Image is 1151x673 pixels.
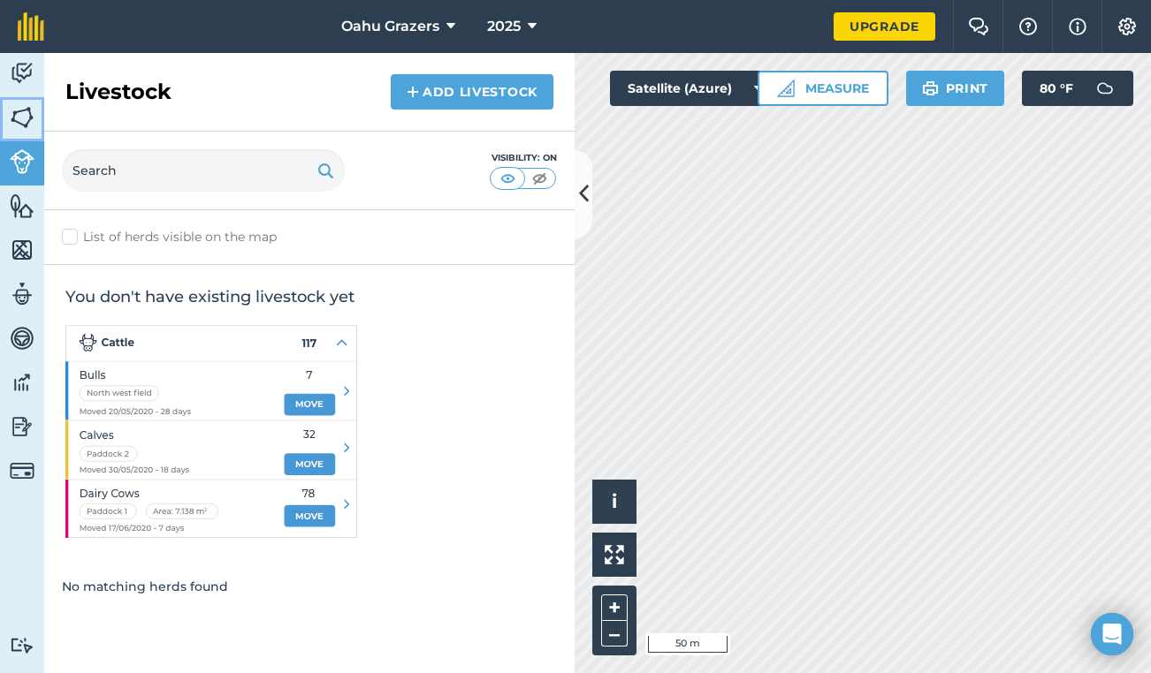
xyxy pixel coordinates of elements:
[10,149,34,174] img: svg+xml;base64,PD94bWwgdmVyc2lvbj0iMS4wIiBlbmNvZGluZz0idXRmLTgiPz4KPCEtLSBHZW5lcmF0b3I6IEFkb2JlIE...
[10,413,34,440] img: svg+xml;base64,PD94bWwgdmVyc2lvbj0iMS4wIiBlbmNvZGluZz0idXRmLTgiPz4KPCEtLSBHZW5lcmF0b3I6IEFkb2JlIE...
[612,490,617,512] span: i
[777,79,795,97] img: Ruler icon
[10,193,34,219] img: svg+xml;base64,PHN2ZyB4bWxucz0iaHR0cDovL3d3dy53My5vcmcvMjAwMC9zdmciIHdpZHRoPSI1NiIgaGVpZ2h0PSI2MC...
[10,458,34,483] img: svg+xml;base64,PD94bWwgdmVyc2lvbj0iMS4wIiBlbmNvZGluZz0idXRmLTgiPz4KPCEtLSBHZW5lcmF0b3I6IEFkb2JlIE...
[1069,16,1086,37] img: svg+xml;base64,PHN2ZyB4bWxucz0iaHR0cDovL3d3dy53My5vcmcvMjAwMC9zdmciIHdpZHRoPSIxNyIgaGVpZ2h0PSIxNy...
[1040,71,1073,106] span: 80 ° F
[10,281,34,307] img: svg+xml;base64,PD94bWwgdmVyc2lvbj0iMS4wIiBlbmNvZGluZz0idXRmLTgiPz4KPCEtLSBHZW5lcmF0b3I6IEFkb2JlIE...
[605,545,624,564] img: Four arrows, one pointing top left, one top right, one bottom right and the last bottom left
[317,160,334,181] img: svg+xml;base64,PHN2ZyB4bWxucz0iaHR0cDovL3d3dy53My5vcmcvMjAwMC9zdmciIHdpZHRoPSIxOSIgaGVpZ2h0PSIyNC...
[18,12,44,41] img: fieldmargin Logo
[497,170,519,187] img: svg+xml;base64,PHN2ZyB4bWxucz0iaHR0cDovL3d3dy53My5vcmcvMjAwMC9zdmciIHdpZHRoPSI1MCIgaGVpZ2h0PSI0MC...
[1091,613,1133,655] div: Open Intercom Messenger
[10,60,34,87] img: svg+xml;base64,PD94bWwgdmVyc2lvbj0iMS4wIiBlbmNvZGluZz0idXRmLTgiPz4KPCEtLSBHZW5lcmF0b3I6IEFkb2JlIE...
[834,12,935,41] a: Upgrade
[1022,71,1133,106] button: 80 °F
[10,104,34,131] img: svg+xml;base64,PHN2ZyB4bWxucz0iaHR0cDovL3d3dy53My5vcmcvMjAwMC9zdmciIHdpZHRoPSI1NiIgaGVpZ2h0PSI2MC...
[490,151,557,165] div: Visibility: On
[1087,71,1123,106] img: svg+xml;base64,PD94bWwgdmVyc2lvbj0iMS4wIiBlbmNvZGluZz0idXRmLTgiPz4KPCEtLSBHZW5lcmF0b3I6IEFkb2JlIE...
[601,621,628,647] button: –
[487,16,521,37] span: 2025
[610,71,780,106] button: Satellite (Azure)
[391,74,553,110] a: Add Livestock
[529,170,551,187] img: svg+xml;base64,PHN2ZyB4bWxucz0iaHR0cDovL3d3dy53My5vcmcvMjAwMC9zdmciIHdpZHRoPSI1MCIgaGVpZ2h0PSI0MC...
[968,18,989,35] img: Two speech bubbles overlapping with the left bubble in the forefront
[62,149,345,192] input: Search
[44,559,575,614] div: No matching herds found
[10,325,34,352] img: svg+xml;base64,PD94bWwgdmVyc2lvbj0iMS4wIiBlbmNvZGluZz0idXRmLTgiPz4KPCEtLSBHZW5lcmF0b3I6IEFkb2JlIE...
[65,286,553,307] h2: You don't have existing livestock yet
[10,369,34,396] img: svg+xml;base64,PD94bWwgdmVyc2lvbj0iMS4wIiBlbmNvZGluZz0idXRmLTgiPz4KPCEtLSBHZW5lcmF0b3I6IEFkb2JlIE...
[1117,18,1138,35] img: A cog icon
[601,594,628,621] button: +
[922,78,939,99] img: svg+xml;base64,PHN2ZyB4bWxucz0iaHR0cDovL3d3dy53My5vcmcvMjAwMC9zdmciIHdpZHRoPSIxOSIgaGVpZ2h0PSIyNC...
[758,71,888,106] button: Measure
[10,237,34,263] img: svg+xml;base64,PHN2ZyB4bWxucz0iaHR0cDovL3d3dy53My5vcmcvMjAwMC9zdmciIHdpZHRoPSI1NiIgaGVpZ2h0PSI2MC...
[592,480,636,524] button: i
[906,71,1005,106] button: Print
[407,81,419,102] img: svg+xml;base64,PHN2ZyB4bWxucz0iaHR0cDovL3d3dy53My5vcmcvMjAwMC9zdmciIHdpZHRoPSIxNCIgaGVpZ2h0PSIyNC...
[10,637,34,654] img: svg+xml;base64,PD94bWwgdmVyc2lvbj0iMS4wIiBlbmNvZGluZz0idXRmLTgiPz4KPCEtLSBHZW5lcmF0b3I6IEFkb2JlIE...
[1018,18,1039,35] img: A question mark icon
[65,78,172,106] h2: Livestock
[62,228,557,246] label: List of herds visible on the map
[341,16,439,37] span: Oahu Grazers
